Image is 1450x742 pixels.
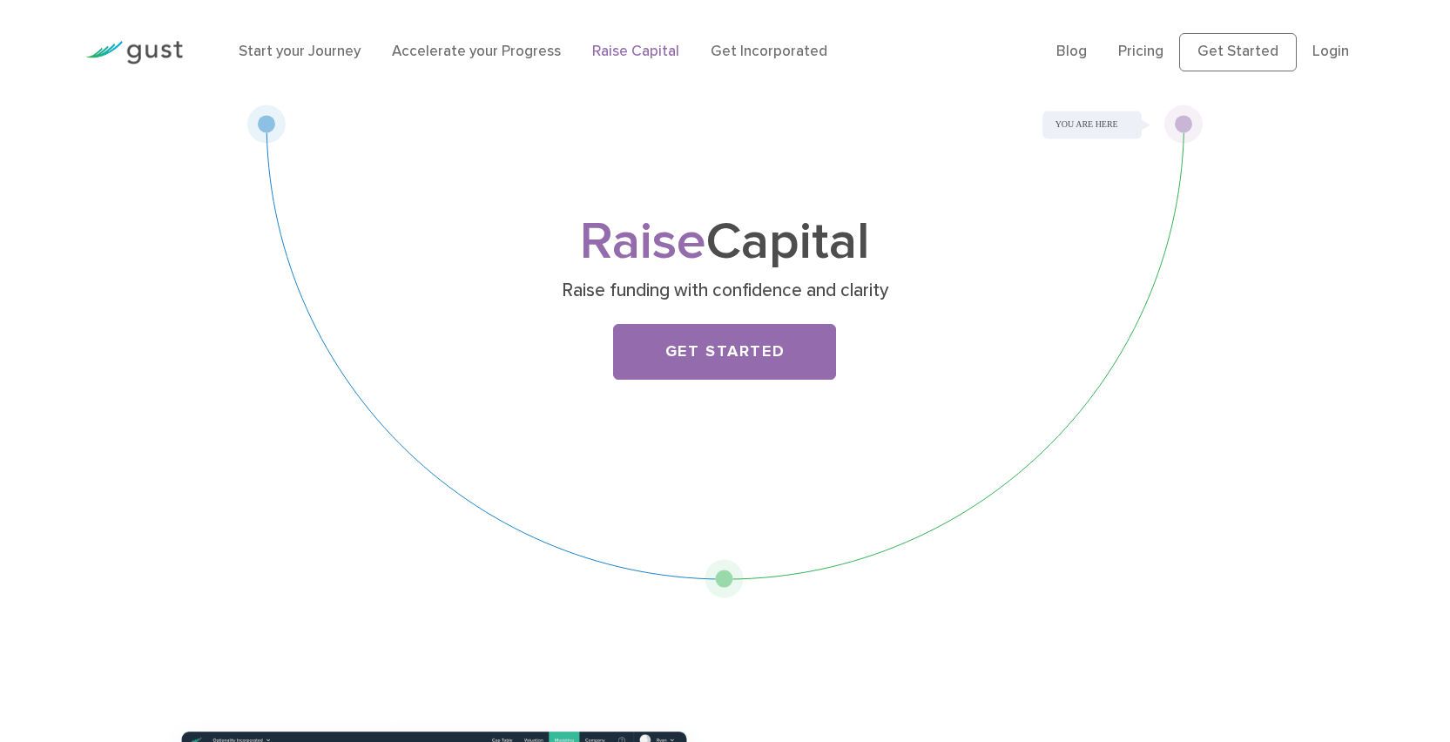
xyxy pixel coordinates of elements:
[1312,43,1349,60] a: Login
[1179,33,1297,71] a: Get Started
[613,324,836,380] a: Get Started
[1056,43,1087,60] a: Blog
[1118,43,1163,60] a: Pricing
[388,279,1062,303] p: Raise funding with confidence and clarity
[381,219,1069,266] h1: Capital
[85,41,183,64] img: Gust Logo
[592,43,679,60] a: Raise Capital
[392,43,561,60] a: Accelerate your Progress
[239,43,361,60] a: Start your Journey
[580,211,706,273] span: Raise
[711,43,827,60] a: Get Incorporated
